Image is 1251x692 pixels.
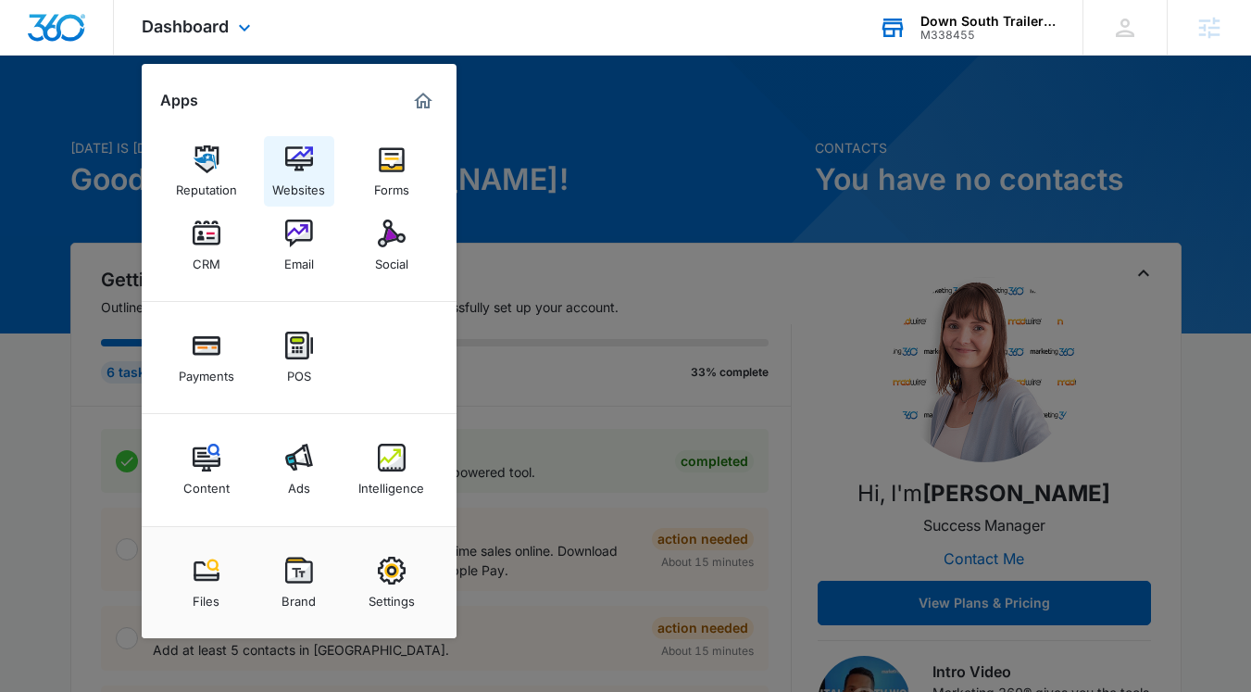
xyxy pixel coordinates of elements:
[374,173,409,197] div: Forms
[171,136,242,207] a: Reputation
[179,359,234,384] div: Payments
[357,547,427,618] a: Settings
[281,585,316,609] div: Brand
[357,434,427,505] a: Intelligence
[272,173,325,197] div: Websites
[264,547,334,618] a: Brand
[171,210,242,281] a: CRM
[287,359,311,384] div: POS
[264,136,334,207] a: Websites
[284,247,314,271] div: Email
[160,92,198,109] h2: Apps
[171,322,242,393] a: Payments
[369,585,415,609] div: Settings
[171,547,242,618] a: Files
[52,30,91,44] div: v 4.0.25
[264,322,334,393] a: POS
[30,30,44,44] img: logo_orange.svg
[920,14,1056,29] div: account name
[357,210,427,281] a: Social
[30,48,44,63] img: website_grey.svg
[264,434,334,505] a: Ads
[50,107,65,122] img: tab_domain_overview_orange.svg
[171,434,242,505] a: Content
[288,472,310,496] div: Ads
[193,247,220,271] div: CRM
[408,86,438,116] a: Marketing 360® Dashboard
[176,173,237,197] div: Reputation
[375,247,408,271] div: Social
[205,109,312,121] div: Keywords by Traffic
[358,472,424,496] div: Intelligence
[142,17,229,36] span: Dashboard
[193,585,219,609] div: Files
[357,136,427,207] a: Forms
[183,472,230,496] div: Content
[920,29,1056,42] div: account id
[264,210,334,281] a: Email
[48,48,204,63] div: Domain: [DOMAIN_NAME]
[70,109,166,121] div: Domain Overview
[184,107,199,122] img: tab_keywords_by_traffic_grey.svg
